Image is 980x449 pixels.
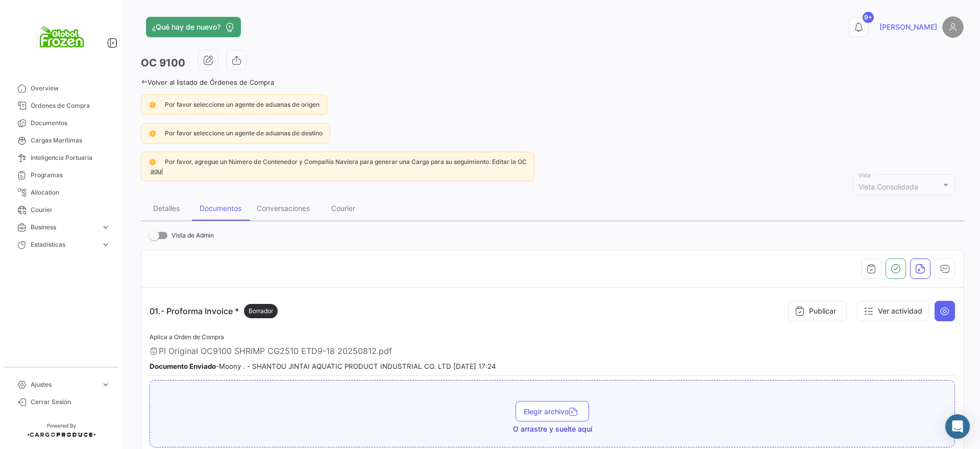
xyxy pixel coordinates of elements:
span: Business [31,223,97,232]
span: Por favor, agregue un Número de Contenedor y Compañía Naviera para generar una Carga para su segu... [165,158,527,166]
img: logo+global+frozen.png [36,12,87,63]
div: Conversaciones [257,204,310,212]
span: Overview [31,84,110,93]
span: expand_more [101,223,110,232]
span: Vista Consolidada [859,182,918,191]
span: Ajustes [31,380,97,389]
span: Cargas Marítimas [31,136,110,145]
span: Cerrar Sesión [31,397,110,407]
img: placeholder-user.png [942,16,964,38]
div: Documentos [200,204,241,212]
span: [PERSON_NAME] [879,22,937,32]
h3: OC 9100 [141,56,185,70]
span: expand_more [101,380,110,389]
span: O arrastre y suelte aquí [513,424,592,434]
span: Elegir archivo [524,407,581,416]
small: - Moony . - SHANTOU JINTAI AQUATIC PRODUCT INDUSTRIAL CO. LTD [DATE] 17:24 [150,362,496,370]
span: Estadísticas [31,240,97,249]
a: Cargas Marítimas [8,132,114,149]
p: 01.- Proforma Invoice * [150,304,278,318]
a: Overview [8,80,114,97]
div: Courier [331,204,355,212]
a: Volver al listado de Órdenes de Compra [141,78,274,86]
span: expand_more [101,240,110,249]
span: Documentos [31,119,110,128]
span: Vista de Admin [171,229,214,242]
b: Documento Enviado [150,362,216,370]
a: Documentos [8,114,114,132]
div: Detalles [153,204,180,212]
span: Courier [31,205,110,215]
span: Por favor seleccione un agente de aduanas de destino [165,129,323,137]
button: Publicar [788,301,847,321]
span: ¿Qué hay de nuevo? [152,22,220,32]
span: Programas [31,171,110,180]
span: PI Original OC9100 SHRIMP CG2510 ETD9-18 20250812.pdf [159,346,392,356]
a: Programas [8,167,114,184]
a: Allocation [8,184,114,201]
button: ¿Qué hay de nuevo? [146,17,241,37]
button: Elegir archivo [516,401,589,421]
button: Ver actividad [857,301,929,321]
span: Borrador [249,306,273,316]
span: Aplica a Orden de Compra [150,333,224,341]
span: Órdenes de Compra [31,101,110,110]
a: Inteligencia Portuaria [8,149,114,167]
a: Órdenes de Compra [8,97,114,114]
a: Courier [8,201,114,219]
span: Inteligencia Portuaria [31,153,110,162]
div: Abrir Intercom Messenger [945,414,970,439]
span: Por favor seleccione un agente de aduanas de origen [165,101,320,108]
a: aquí [149,167,165,175]
span: Allocation [31,188,110,197]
